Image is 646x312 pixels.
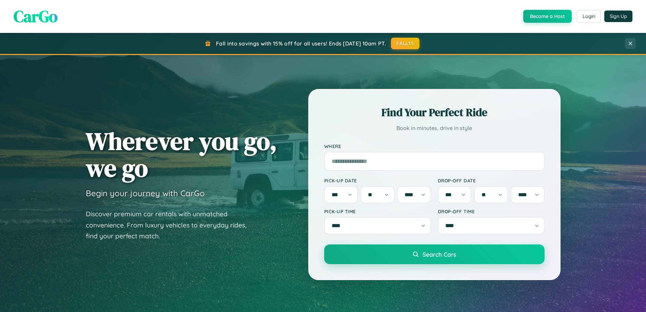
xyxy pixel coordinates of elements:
button: Search Cars [324,244,545,264]
label: Drop-off Time [438,208,545,214]
label: Pick-up Date [324,178,431,183]
p: Discover premium car rentals with unmatched convenience. From luxury vehicles to everyday rides, ... [86,208,255,242]
span: CarGo [14,5,58,27]
label: Where [324,143,545,149]
span: Search Cars [423,251,456,258]
span: Fall into savings with 15% off for all users! Ends [DATE] 10am PT. [216,40,386,47]
button: Sign Up [604,11,632,22]
label: Drop-off Date [438,178,545,183]
button: Become a Host [523,10,572,23]
h2: Find Your Perfect Ride [324,105,545,120]
p: Book in minutes, drive in style [324,123,545,133]
h3: Begin your journey with CarGo [86,188,205,198]
label: Pick-up Time [324,208,431,214]
button: Login [577,10,601,22]
h1: Wherever you go, we go [86,128,277,181]
button: FALL15 [391,38,419,49]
